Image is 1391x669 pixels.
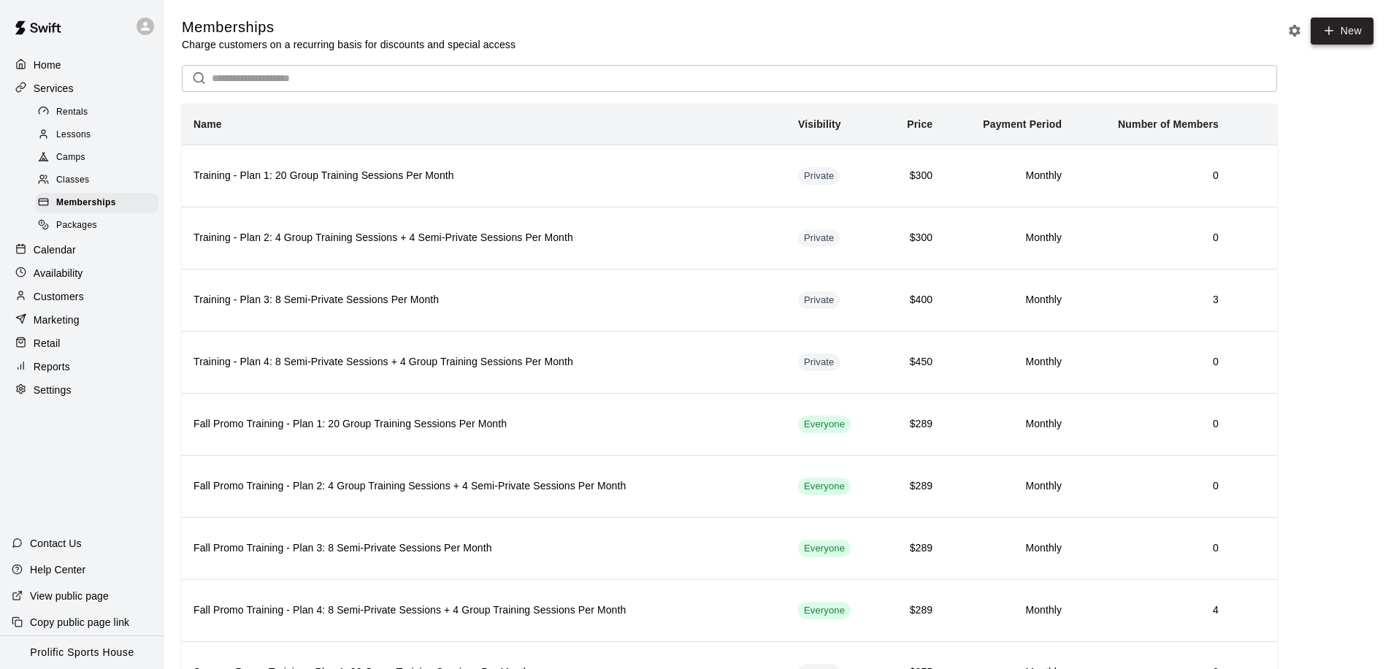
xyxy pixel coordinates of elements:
[956,540,1062,557] h6: Monthly
[34,58,61,72] p: Home
[956,168,1062,184] h6: Monthly
[798,353,840,371] div: This membership is hidden from the memberships page
[35,147,164,169] a: Camps
[1085,603,1219,619] h6: 4
[798,291,840,309] div: This membership is hidden from the memberships page
[35,193,158,213] div: Memberships
[894,292,933,308] h6: $400
[798,294,840,307] span: Private
[35,101,164,123] a: Rentals
[30,589,109,603] p: View public page
[56,105,88,120] span: Rentals
[894,416,933,432] h6: $289
[1085,292,1219,308] h6: 3
[56,173,89,188] span: Classes
[34,359,70,374] p: Reports
[12,54,153,76] a: Home
[956,354,1062,370] h6: Monthly
[34,81,74,96] p: Services
[12,309,153,331] a: Marketing
[193,118,222,130] b: Name
[956,603,1062,619] h6: Monthly
[798,229,840,247] div: This membership is hidden from the memberships page
[193,540,775,557] h6: Fall Promo Training - Plan 3: 8 Semi-Private Sessions Per Month
[907,118,932,130] b: Price
[12,379,153,401] div: Settings
[35,148,158,168] div: Camps
[34,336,61,351] p: Retail
[798,118,841,130] b: Visibility
[35,192,164,215] a: Memberships
[798,478,851,495] div: This membership is visible to all customers
[798,542,851,556] span: Everyone
[1085,478,1219,494] h6: 0
[193,230,775,246] h6: Training - Plan 2: 4 Group Training Sessions + 4 Semi-Private Sessions Per Month
[30,645,134,660] p: Prolific Sports House
[35,170,158,191] div: Classes
[894,354,933,370] h6: $450
[12,77,153,99] a: Services
[34,313,80,327] p: Marketing
[798,418,851,432] span: Everyone
[193,478,775,494] h6: Fall Promo Training - Plan 2: 4 Group Training Sessions + 4 Semi-Private Sessions Per Month
[12,356,153,378] a: Reports
[193,416,775,432] h6: Fall Promo Training - Plan 1: 20 Group Training Sessions Per Month
[34,289,84,304] p: Customers
[798,540,851,557] div: This membership is visible to all customers
[983,118,1062,130] b: Payment Period
[894,478,933,494] h6: $289
[894,603,933,619] h6: $289
[182,18,516,37] h5: Memberships
[34,242,76,257] p: Calendar
[798,356,840,370] span: Private
[30,562,85,577] p: Help Center
[35,123,164,146] a: Lessons
[798,416,851,433] div: This membership is visible to all customers
[12,286,153,307] a: Customers
[894,230,933,246] h6: $300
[193,292,775,308] h6: Training - Plan 3: 8 Semi-Private Sessions Per Month
[193,168,775,184] h6: Training - Plan 1: 20 Group Training Sessions Per Month
[35,169,164,192] a: Classes
[1284,20,1306,42] button: Memberships settings
[1085,416,1219,432] h6: 0
[894,168,933,184] h6: $300
[1085,540,1219,557] h6: 0
[798,167,840,185] div: This membership is hidden from the memberships page
[30,615,129,630] p: Copy public page link
[34,266,83,280] p: Availability
[34,383,72,397] p: Settings
[12,239,153,261] a: Calendar
[56,196,116,210] span: Memberships
[35,215,164,237] a: Packages
[798,604,851,618] span: Everyone
[35,102,158,123] div: Rentals
[12,332,153,354] a: Retail
[956,292,1062,308] h6: Monthly
[30,536,82,551] p: Contact Us
[56,128,91,142] span: Lessons
[956,416,1062,432] h6: Monthly
[1085,230,1219,246] h6: 0
[894,540,933,557] h6: $289
[798,602,851,619] div: This membership is visible to all customers
[12,262,153,284] a: Availability
[1085,168,1219,184] h6: 0
[1118,118,1219,130] b: Number of Members
[56,218,97,233] span: Packages
[798,480,851,494] span: Everyone
[193,354,775,370] h6: Training - Plan 4: 8 Semi-Private Sessions + 4 Group Training Sessions Per Month
[798,232,840,245] span: Private
[798,169,840,183] span: Private
[956,230,1062,246] h6: Monthly
[35,215,158,236] div: Packages
[956,478,1062,494] h6: Monthly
